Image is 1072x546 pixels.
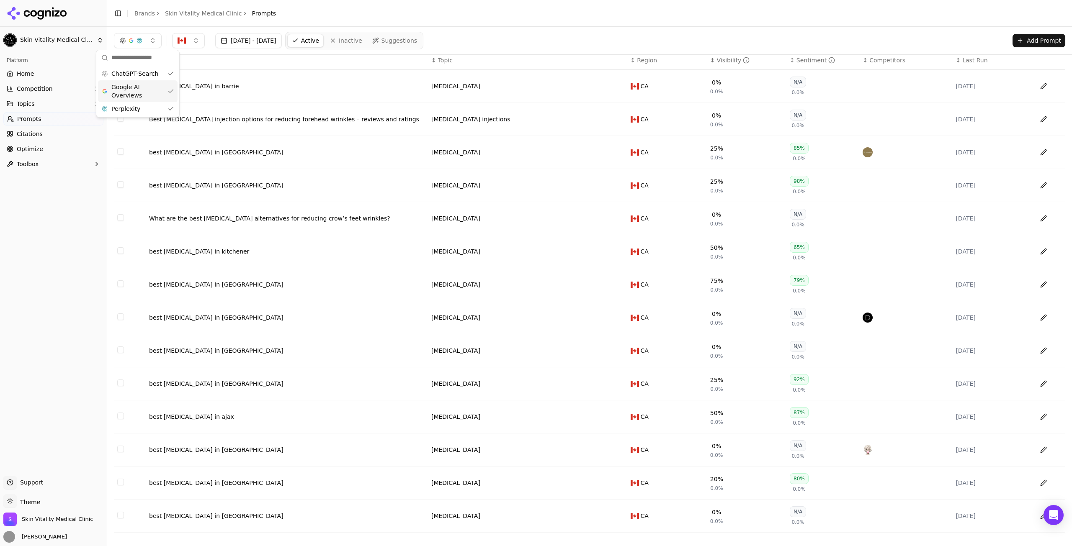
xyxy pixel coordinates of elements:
button: Select row 13 [117,479,124,485]
a: [MEDICAL_DATA] injections [431,115,510,123]
span: CA [641,247,649,256]
span: 0.0% [791,354,804,360]
span: [PERSON_NAME] [18,533,67,541]
a: [MEDICAL_DATA] [431,82,480,90]
th: Topic [428,51,627,70]
button: Edit in sheet [1037,509,1050,523]
div: Suggestions [96,65,179,117]
a: [MEDICAL_DATA] [431,280,480,289]
img: spamedica [863,147,873,157]
button: Edit in sheet [1037,212,1050,225]
div: [DATE] [956,379,1022,388]
span: CA [641,413,649,421]
button: Select row 2 [117,115,124,122]
a: [MEDICAL_DATA] [431,413,480,421]
div: [DATE] [956,82,1022,90]
a: Suggestions [368,34,422,47]
a: best [MEDICAL_DATA] in [GEOGRAPHIC_DATA] [149,512,425,520]
div: N/A [790,506,806,517]
div: [DATE] [956,280,1022,289]
th: Region [627,51,707,70]
div: ↕Region [631,56,703,64]
div: [DATE] [956,181,1022,190]
a: [MEDICAL_DATA] [431,148,480,156]
div: 25% [710,376,723,384]
div: 50% [710,244,723,252]
span: ChatGPT-Search [111,69,158,78]
div: 0% [712,343,721,351]
span: 0.0% [710,485,723,492]
div: [DATE] [956,479,1022,487]
img: CA flag [631,381,639,387]
a: [MEDICAL_DATA] [431,446,480,454]
div: [DATE] [956,214,1022,223]
button: Add Prompt [1013,34,1065,47]
img: CA flag [631,282,639,288]
div: N/A [790,341,806,352]
button: Select row 11 [117,413,124,419]
div: Visibility [717,56,750,64]
span: Home [17,69,34,78]
a: [MEDICAL_DATA] [431,181,480,190]
button: Toolbox [3,157,103,171]
a: [MEDICAL_DATA] [431,379,480,388]
span: Toolbox [17,160,39,168]
span: CA [641,148,649,156]
img: CA flag [631,447,639,453]
span: Competition [17,85,53,93]
span: Citations [17,130,43,138]
span: 0.0% [793,155,806,162]
span: CA [641,446,649,454]
img: CA flag [631,149,639,156]
div: 75% [710,277,723,285]
button: Edit in sheet [1037,278,1050,291]
div: ↕Visibility [710,56,783,64]
span: CA [641,379,649,388]
div: 0% [712,442,721,450]
span: Suggestions [381,36,417,45]
img: skinjectables [863,445,873,455]
span: 0.0% [793,420,806,426]
span: CA [641,313,649,322]
th: brandMentionRate [707,51,786,70]
span: 0.0% [793,486,806,492]
button: Select row 8 [117,313,124,320]
a: Active [287,34,324,47]
div: ↕Topic [431,56,624,64]
a: best [MEDICAL_DATA] in [GEOGRAPHIC_DATA] [149,280,425,289]
span: Inactive [339,36,362,45]
a: best [MEDICAL_DATA] in ajax [149,413,425,421]
span: 0.0% [791,453,804,459]
span: 0.0% [710,287,723,293]
img: Skin Vitality Medical Clinic [3,513,17,526]
a: [MEDICAL_DATA] [431,247,480,256]
th: Last Run [952,51,1025,70]
div: best [MEDICAL_DATA] in [GEOGRAPHIC_DATA] [149,379,425,388]
div: best [MEDICAL_DATA] in [GEOGRAPHIC_DATA] [149,181,425,190]
a: best [MEDICAL_DATA] in [GEOGRAPHIC_DATA] [149,346,425,355]
div: 20% [710,475,723,483]
button: Select row 4 [117,181,124,188]
button: Edit in sheet [1037,311,1050,324]
span: CA [641,82,649,90]
div: [DATE] [956,148,1022,156]
span: 0.0% [710,88,723,95]
th: Prompt [146,51,428,70]
span: 0.0% [710,254,723,260]
span: CA [641,346,649,355]
img: CA flag [631,315,639,321]
img: CA flag [631,116,639,123]
div: [DATE] [956,115,1022,123]
button: Open user button [3,531,67,543]
button: Select row 3 [117,148,124,155]
div: 0% [712,78,721,87]
div: 79% [790,275,809,286]
button: Select row 9 [117,346,124,353]
div: [DATE] [956,247,1022,256]
a: best [MEDICAL_DATA] in [GEOGRAPHIC_DATA] [149,479,425,487]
